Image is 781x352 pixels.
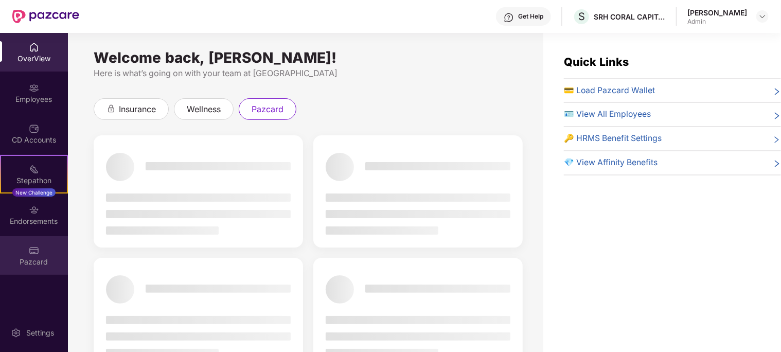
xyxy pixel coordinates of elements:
[187,103,221,116] span: wellness
[504,12,514,23] img: svg+xml;base64,PHN2ZyBpZD0iSGVscC0zMngzMiIgeG1sbnM9Imh0dHA6Ly93d3cudzMub3JnLzIwMDAvc3ZnIiB3aWR0aD...
[564,132,662,145] span: 🔑 HRMS Benefit Settings
[564,55,629,68] span: Quick Links
[564,84,655,97] span: 💳 Load Pazcard Wallet
[518,12,543,21] div: Get Help
[1,175,67,186] div: Stepathon
[29,164,39,174] img: svg+xml;base64,PHN2ZyB4bWxucz0iaHR0cDovL3d3dy53My5vcmcvMjAwMC9zdmciIHdpZHRoPSIyMSIgaGVpZ2h0PSIyMC...
[773,110,781,121] span: right
[578,10,585,23] span: S
[94,67,523,80] div: Here is what’s going on with your team at [GEOGRAPHIC_DATA]
[773,86,781,97] span: right
[687,17,747,26] div: Admin
[564,108,651,121] span: 🪪 View All Employees
[119,103,156,116] span: insurance
[687,8,747,17] div: [PERSON_NAME]
[29,205,39,215] img: svg+xml;base64,PHN2ZyBpZD0iRW5kb3JzZW1lbnRzIiB4bWxucz0iaHR0cDovL3d3dy53My5vcmcvMjAwMC9zdmciIHdpZH...
[23,328,57,338] div: Settings
[11,328,21,338] img: svg+xml;base64,PHN2ZyBpZD0iU2V0dGluZy0yMHgyMCIgeG1sbnM9Imh0dHA6Ly93d3cudzMub3JnLzIwMDAvc3ZnIiB3aW...
[29,42,39,52] img: svg+xml;base64,PHN2ZyBpZD0iSG9tZSIgeG1sbnM9Imh0dHA6Ly93d3cudzMub3JnLzIwMDAvc3ZnIiB3aWR0aD0iMjAiIG...
[564,156,658,169] span: 💎 View Affinity Benefits
[106,104,116,113] div: animation
[252,103,283,116] span: pazcard
[594,12,666,22] div: SRH CORAL CAPITAL PRIVATE LIMITED
[29,245,39,256] img: svg+xml;base64,PHN2ZyBpZD0iUGF6Y2FyZCIgeG1sbnM9Imh0dHA6Ly93d3cudzMub3JnLzIwMDAvc3ZnIiB3aWR0aD0iMj...
[12,188,56,197] div: New Challenge
[758,12,767,21] img: svg+xml;base64,PHN2ZyBpZD0iRHJvcGRvd24tMzJ4MzIiIHhtbG5zPSJodHRwOi8vd3d3LnczLm9yZy8yMDAwL3N2ZyIgd2...
[94,54,523,62] div: Welcome back, [PERSON_NAME]!
[773,159,781,169] span: right
[12,10,79,23] img: New Pazcare Logo
[773,134,781,145] span: right
[29,124,39,134] img: svg+xml;base64,PHN2ZyBpZD0iQ0RfQWNjb3VudHMiIGRhdGEtbmFtZT0iQ0QgQWNjb3VudHMiIHhtbG5zPSJodHRwOi8vd3...
[29,83,39,93] img: svg+xml;base64,PHN2ZyBpZD0iRW1wbG95ZWVzIiB4bWxucz0iaHR0cDovL3d3dy53My5vcmcvMjAwMC9zdmciIHdpZHRoPS...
